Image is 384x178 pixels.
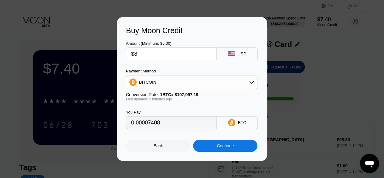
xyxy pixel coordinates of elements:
iframe: Button to launch messaging window [360,154,379,173]
div: BITCOIN [126,76,257,88]
div: You Pay [126,110,217,114]
div: Continue [217,143,234,148]
div: Buy Moon Credit [126,26,258,35]
div: Continue [193,140,257,152]
div: Payment Method [126,69,257,73]
input: $0.00 [131,48,212,60]
div: Last updated: 3 minutes ago [126,97,257,101]
div: USD [237,51,246,56]
div: BITCOIN [139,80,156,85]
div: Amount (Minimum: $5.00) [126,41,217,46]
div: Conversion Rate: [126,92,257,97]
div: BTC [238,120,246,125]
div: Back [126,140,190,152]
span: 1 BTC ≈ $107,997.19 [160,92,198,97]
div: Back [154,143,163,148]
